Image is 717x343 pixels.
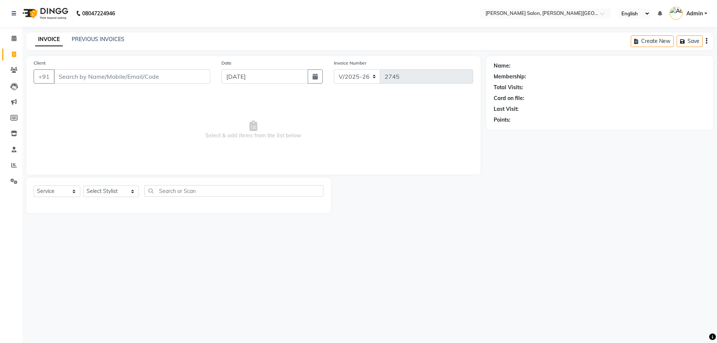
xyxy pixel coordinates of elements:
div: Last Visit: [494,105,519,113]
div: Total Visits: [494,84,523,91]
div: Points: [494,116,510,124]
div: Card on file: [494,94,524,102]
a: INVOICE [35,33,63,46]
img: logo [19,3,70,24]
span: Select & add items from the list below [34,93,473,167]
img: Admin [670,7,683,20]
button: Create New [631,35,674,47]
label: Client [34,60,46,66]
span: Admin [686,10,703,18]
label: Date [221,60,232,66]
div: Name: [494,62,510,70]
button: Save [677,35,703,47]
a: PREVIOUS INVOICES [72,36,124,43]
input: Search or Scan [145,185,324,197]
div: Membership: [494,73,526,81]
input: Search by Name/Mobile/Email/Code [54,69,210,84]
b: 08047224946 [82,3,115,24]
button: +91 [34,69,55,84]
label: Invoice Number [334,60,366,66]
